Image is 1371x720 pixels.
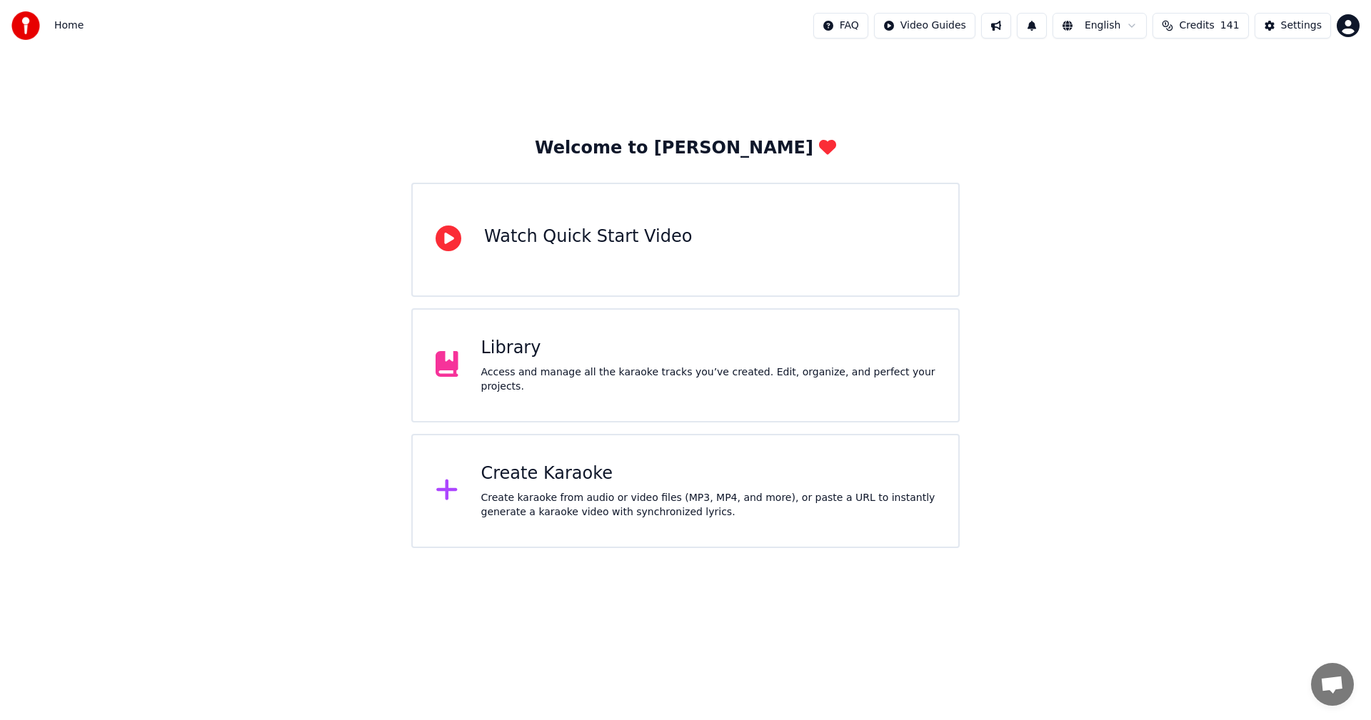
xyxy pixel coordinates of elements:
img: youka [11,11,40,40]
span: Home [54,19,84,33]
button: Settings [1255,13,1331,39]
span: Credits [1179,19,1214,33]
div: Library [481,337,936,360]
a: Öppna chatt [1311,663,1354,706]
div: Watch Quick Start Video [484,225,692,248]
div: Create Karaoke [481,462,936,485]
div: Create karaoke from audio or video files (MP3, MP4, and more), or paste a URL to instantly genera... [481,491,936,519]
nav: breadcrumb [54,19,84,33]
div: Access and manage all the karaoke tracks you’ve created. Edit, organize, and perfect your projects. [481,365,936,394]
div: Settings [1281,19,1322,33]
div: Welcome to [PERSON_NAME] [535,137,836,160]
button: FAQ [813,13,868,39]
button: Video Guides [874,13,975,39]
span: 141 [1220,19,1240,33]
button: Credits141 [1152,13,1248,39]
